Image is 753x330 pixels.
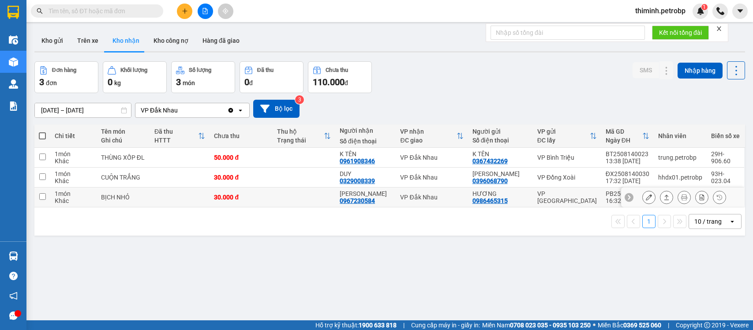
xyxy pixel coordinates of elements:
input: Tìm tên, số ĐT hoặc mã đơn [49,6,153,16]
div: HTTT [154,137,198,144]
th: Toggle SortBy [150,124,210,148]
button: Chưa thu110.000đ [308,61,372,93]
div: KIM [472,170,528,177]
span: | [403,320,405,330]
span: đ [345,79,348,86]
div: VP Đồng Xoài [537,174,597,181]
input: Select a date range. [35,103,131,117]
button: Kho nhận [105,30,146,51]
div: Số lượng [189,67,211,73]
div: Sửa đơn hàng [642,191,656,204]
div: DUY [340,170,391,177]
button: Khối lượng0kg [103,61,167,93]
div: Khác [55,157,92,165]
div: Ghi chú [101,137,146,144]
button: Số lượng3món [171,61,235,93]
div: 16:32 [DATE] [606,197,649,204]
span: | [668,320,669,330]
span: file-add [202,8,208,14]
img: icon-new-feature [697,7,704,15]
button: caret-down [732,4,748,19]
div: 30.000 đ [214,174,268,181]
sup: 1 [701,4,708,10]
span: ⚪️ [593,323,596,327]
div: PB2508130026 [606,190,649,197]
span: 3 [176,77,181,87]
div: Đơn hàng [52,67,76,73]
span: kg [114,79,121,86]
div: VP Bình Triệu [537,154,597,161]
span: search [37,8,43,14]
span: đ [249,79,253,86]
div: Giao hàng [660,191,673,204]
span: close [716,26,722,32]
div: 1 món [55,170,92,177]
div: Chi tiết [55,132,92,139]
span: notification [9,292,18,300]
div: K TÊN [340,150,391,157]
div: 0961908346 [340,157,375,165]
span: Hỗ trợ kỹ thuật: [315,320,397,330]
div: Đã thu [154,128,198,135]
button: file-add [198,4,213,19]
div: VP Đắk Nhau [400,154,463,161]
img: phone-icon [716,7,724,15]
button: SMS [633,62,659,78]
span: Cung cấp máy in - giấy in: [411,320,480,330]
div: HƯƠNG [472,190,528,197]
span: 0 [108,77,112,87]
strong: 0369 525 060 [623,322,661,329]
div: trung.petrobp [658,154,702,161]
th: Toggle SortBy [601,124,654,148]
div: VP nhận [400,128,456,135]
button: Kết nối tổng đài [652,26,709,40]
span: caret-down [736,7,744,15]
div: Số điện thoại [340,138,391,145]
th: Toggle SortBy [273,124,335,148]
div: Người nhận [340,127,391,134]
div: Biển số xe [711,132,740,139]
div: PHẠM HẢI [340,190,391,197]
div: Khác [55,197,92,204]
input: Selected VP Đắk Nhau. [179,106,180,115]
div: 1 món [55,150,92,157]
div: Chưa thu [326,67,348,73]
div: Chưa thu [214,132,268,139]
img: solution-icon [9,101,18,111]
span: Miền Bắc [598,320,661,330]
div: 50.000 đ [214,154,268,161]
button: Kho công nợ [146,30,195,51]
strong: 0708 023 035 - 0935 103 250 [510,322,591,329]
div: 0986465315 [472,197,508,204]
div: 1 món [55,190,92,197]
span: 0 [244,77,249,87]
div: 0367432269 [472,157,508,165]
div: Khác [55,177,92,184]
span: 110.000 [313,77,345,87]
svg: open [729,218,736,225]
div: Đã thu [257,67,273,73]
button: plus [177,4,192,19]
button: Hàng đã giao [195,30,247,51]
img: warehouse-icon [9,57,18,67]
strong: 1900 633 818 [359,322,397,329]
span: Kết nối tổng đài [659,28,702,37]
div: 0396068790 [472,177,508,184]
div: VP gửi [537,128,590,135]
svg: open [237,107,244,114]
button: Nhập hàng [678,63,723,79]
div: VP Đắk Nhau [400,194,463,201]
div: THÙNG XỐP ĐL [101,154,146,161]
div: CUỘN TRẮNG [101,174,146,181]
div: K TÊN [472,150,528,157]
img: warehouse-icon [9,35,18,45]
span: 1 [703,4,706,10]
img: logo-vxr [7,6,19,19]
span: món [183,79,195,86]
button: aim [218,4,233,19]
sup: 3 [295,95,304,104]
span: aim [222,8,229,14]
svg: Clear value [227,107,234,114]
div: Nhân viên [658,132,702,139]
button: Kho gửi [34,30,70,51]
